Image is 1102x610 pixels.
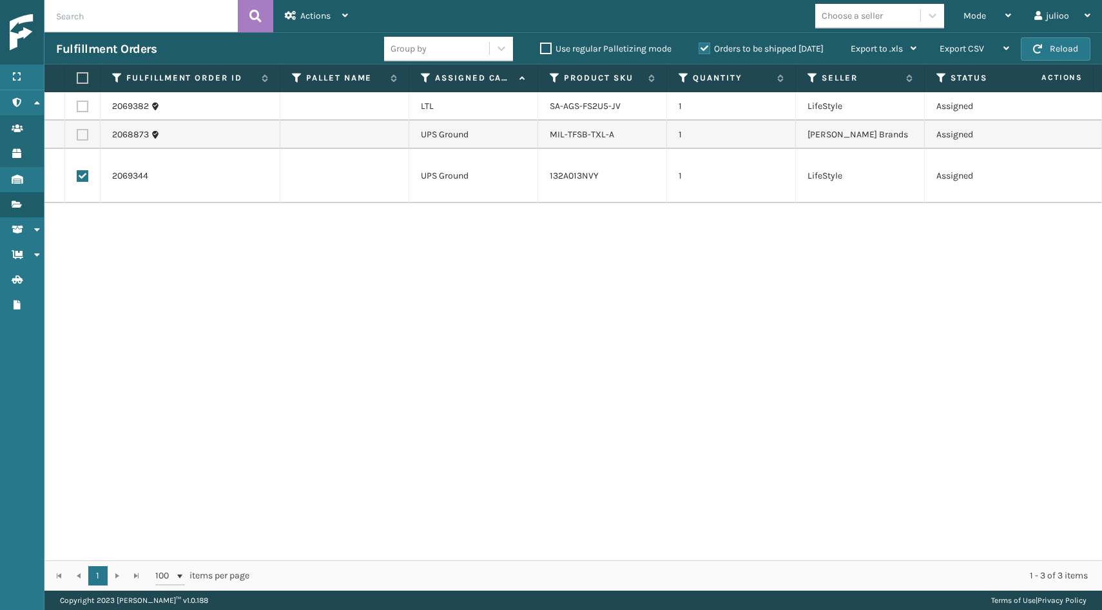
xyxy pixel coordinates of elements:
[667,92,796,121] td: 1
[435,72,513,84] label: Assigned Carrier Service
[300,10,331,21] span: Actions
[951,72,1029,84] label: Status
[963,10,986,21] span: Mode
[851,43,903,54] span: Export to .xls
[1038,596,1087,605] a: Privacy Policy
[796,92,925,121] td: LifeStyle
[1021,37,1090,61] button: Reload
[391,42,427,55] div: Group by
[822,72,900,84] label: Seller
[667,121,796,149] td: 1
[112,128,149,141] a: 2068873
[550,129,614,140] a: MIL-TFSB-TXL-A
[991,596,1036,605] a: Terms of Use
[409,121,538,149] td: UPS Ground
[112,100,149,113] a: 2069382
[693,72,771,84] label: Quantity
[267,569,1088,582] div: 1 - 3 of 3 items
[550,170,599,181] a: 132A013NVY
[306,72,384,84] label: Pallet Name
[540,43,672,54] label: Use regular Palletizing mode
[56,41,157,57] h3: Fulfillment Orders
[822,9,883,23] div: Choose a seller
[667,149,796,203] td: 1
[155,566,249,585] span: items per page
[925,92,1054,121] td: Assigned
[1001,67,1090,88] span: Actions
[10,14,126,51] img: logo
[796,149,925,203] td: LifeStyle
[796,121,925,149] td: [PERSON_NAME] Brands
[409,92,538,121] td: LTL
[699,43,824,54] label: Orders to be shipped [DATE]
[550,101,621,112] a: SA-AGS-FS2U5-JV
[126,72,255,84] label: Fulfillment Order Id
[940,43,984,54] span: Export CSV
[60,591,208,610] p: Copyright 2023 [PERSON_NAME]™ v 1.0.188
[88,566,108,585] a: 1
[925,149,1054,203] td: Assigned
[155,569,175,582] span: 100
[409,149,538,203] td: UPS Ground
[991,591,1087,610] div: |
[112,170,148,182] a: 2069344
[925,121,1054,149] td: Assigned
[564,72,642,84] label: Product SKU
